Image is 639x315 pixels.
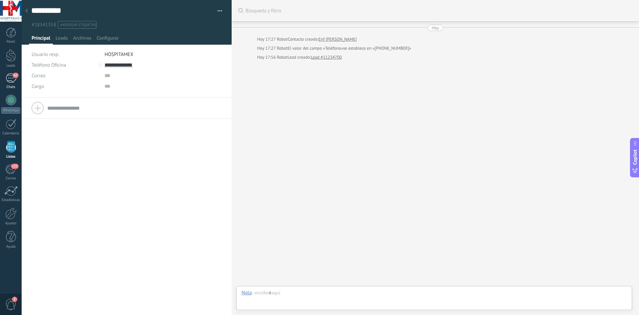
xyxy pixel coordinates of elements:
div: Leads [1,64,21,68]
div: Chats [1,85,21,89]
button: Teléfono Oficina [32,60,66,70]
span: Usuario resp. [32,51,59,58]
div: Cargo [32,81,100,92]
span: 122 [11,164,19,169]
span: Leads [56,35,68,45]
span: Configurar [97,35,118,45]
span: Correo [32,73,46,79]
div: Ajustes [1,221,21,226]
div: Usuario resp. [32,49,100,60]
div: Panel [1,40,21,44]
div: Ayuda [1,245,21,249]
span: 62 [13,73,18,78]
span: : [252,290,253,296]
div: Correo [1,176,21,181]
div: Hoy 17:27 [257,45,277,52]
span: Principal [32,35,50,45]
a: Lead #11234700 [311,54,342,61]
a: Enf [PERSON_NAME] [319,36,357,43]
div: Estadísticas [1,198,21,202]
button: Correo [32,70,46,81]
span: Copilot [632,149,638,165]
span: HOSPITAMEX [105,51,133,58]
span: #18341358 [32,22,56,28]
span: Búsqueda y filtro [246,8,632,14]
span: El valor del campo «Teléfono» [288,45,343,52]
div: Hoy 17:27 [257,36,277,43]
div: Calendario [1,131,21,136]
span: Robot [277,45,288,51]
span: Robot [277,36,288,42]
div: Contacto creado: [288,36,319,43]
span: Robot [277,54,288,60]
span: se establece en «[PHONE_NUMBER]» [343,45,411,52]
span: #agregar etiquetas [61,23,96,27]
div: Lead creado: [288,54,311,61]
div: WhatsApp [1,107,20,114]
div: Listas [1,155,21,159]
span: Cargo [32,84,44,89]
span: Archivos [73,35,91,45]
div: Hoy 17:56 [257,54,277,61]
div: Hoy [432,25,439,31]
span: 2 [12,297,17,302]
span: Teléfono Oficina [32,62,66,68]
